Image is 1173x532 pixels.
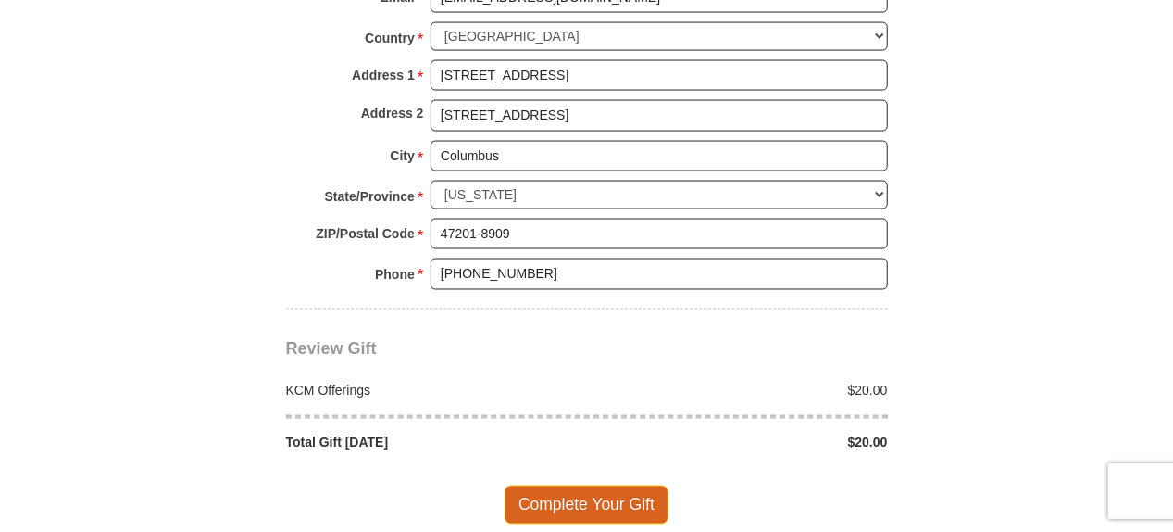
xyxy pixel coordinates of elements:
strong: City [390,143,414,169]
div: Total Gift [DATE] [276,434,587,452]
span: Review Gift [286,340,377,359]
span: Complete Your Gift [505,486,668,525]
div: KCM Offerings [276,382,587,400]
div: $20.00 [587,382,898,400]
strong: ZIP/Postal Code [316,221,415,247]
strong: Phone [375,261,415,287]
strong: Country [365,25,415,51]
strong: Address 2 [361,100,424,126]
strong: Address 1 [352,62,415,88]
strong: State/Province [325,184,415,209]
div: $20.00 [587,434,898,452]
